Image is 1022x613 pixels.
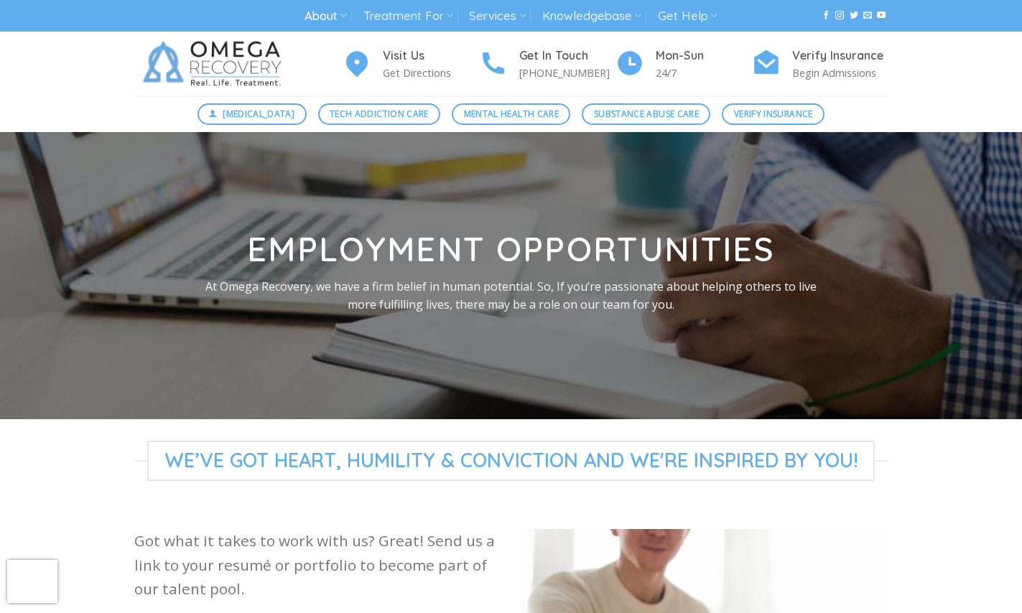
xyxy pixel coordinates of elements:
[542,3,641,29] a: Knowledgebase
[383,65,479,81] p: Get Directions
[863,11,872,21] a: Send us an email
[305,3,347,29] a: About
[134,32,296,96] img: Omega Recovery
[582,103,710,125] a: Substance Abuse Care
[835,11,844,21] a: Follow on Instagram
[792,65,888,81] p: Begin Admissions
[201,277,822,314] p: At Omega Recovery, we have a firm belief in human potential. So, If you’re passionate about helpi...
[452,103,570,125] a: Mental Health Care
[792,47,888,65] h4: Verify Insurance
[198,103,307,125] a: [MEDICAL_DATA]
[658,3,717,29] a: Get Help
[318,103,441,125] a: Tech Addiction Care
[519,65,615,81] p: [PHONE_NUMBER]
[822,11,830,21] a: Follow on Facebook
[363,3,453,29] a: Treatment For
[223,107,294,121] span: [MEDICAL_DATA]
[519,47,615,65] h4: Get In Touch
[850,11,858,21] a: Follow on Twitter
[594,107,699,121] span: Substance Abuse Care
[469,3,526,29] a: Services
[330,107,429,121] span: Tech Addiction Care
[479,47,615,82] a: Get In Touch [PHONE_NUMBER]
[722,103,824,125] a: Verify Insurance
[134,529,501,601] p: Got what it takes to work with us? Great! Send us a link to your resumé or portfolio to become pa...
[734,107,813,121] span: Verify Insurance
[752,47,888,82] a: Verify Insurance Begin Admissions
[464,107,559,121] span: Mental Health Care
[343,47,479,82] a: Visit Us Get Directions
[877,11,886,21] a: Follow on YouTube
[247,228,775,270] strong: Employment opportunities
[656,47,752,65] h4: Mon-Sun
[656,65,752,81] p: 24/7
[383,47,479,65] h4: Visit Us
[147,441,875,481] span: We’ve Got Heart, Humility & Conviction and We're Inspired by You!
